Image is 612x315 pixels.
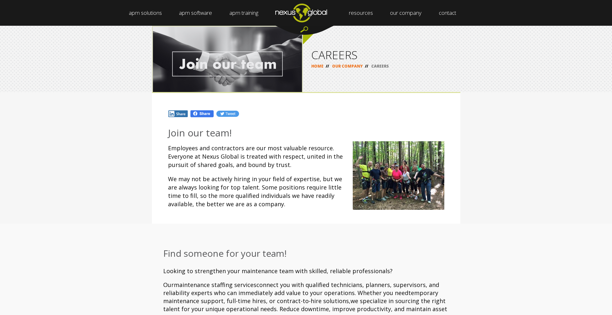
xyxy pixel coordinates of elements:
[311,63,324,69] a: HOME
[353,141,444,210] img: zip_line
[163,289,438,305] span: temporary maintenance support, full-time hires, or contract-to-hire solutions,
[168,110,189,117] img: In.jpg
[174,281,210,289] span: maintenance
[168,144,444,169] p: Employees and contractors are our most valuable resource. Everyone at Nexus Global is treated wit...
[363,63,370,69] span: //
[163,267,449,275] p: Looking to strengthen your maintenance team with skilled, reliable professionals?
[324,63,331,69] span: //
[332,63,363,69] a: OUR COMPANY
[168,126,232,139] span: Join our team!
[211,281,256,289] span: staffing services
[168,175,444,208] p: We may not be actively hiring in your field of expertise, but we are always looking for top talen...
[311,49,452,60] h1: CAREERS
[163,248,449,259] h3: Find someone for your team!
[190,110,214,118] img: Fb.png
[216,110,239,117] img: Tw.jpg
